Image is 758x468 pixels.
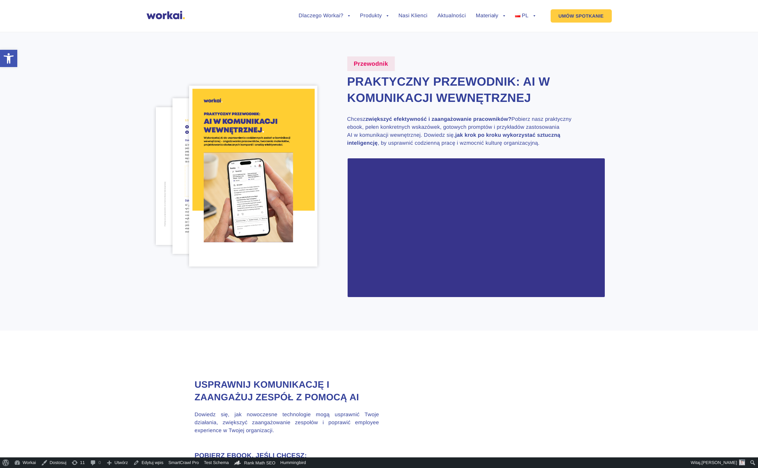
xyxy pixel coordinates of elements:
a: Test Schema [201,457,231,468]
a: Dlaczego Workai? [299,13,350,19]
span: PL [522,13,528,19]
span: Utwórz [115,457,128,468]
a: Aktualności [437,13,466,19]
iframe: Form 0 [356,166,597,294]
img: ebook-AI-w-komunikacji-page-17.png [172,98,282,254]
a: Edytuj wpis [131,457,166,468]
h2: Usprawnij komunikację i zaangażuj zespół z pomocą AI [195,378,379,404]
p: Dowiedz się, jak nowoczesne technologie mogą usprawnić Twoje działania, zwiększyć zaangażowanie z... [195,411,379,435]
img: ebook-AI-w-komunikacji-page-cover.png [189,86,317,267]
a: Kokpit Rank Math [232,457,278,468]
a: Witaj, [689,457,748,468]
img: ebook-AI-w-komunikacji-wewnetrznej-page-66.png [156,107,253,245]
span: Rank Math SEO [244,460,275,465]
span: [PERSON_NAME] [702,460,737,465]
strong: zwiększyć efektywność i zaangażowanie pracowników? [366,117,511,122]
strong: jak krok po kroku wykorzystać sztuczną inteligencję [347,132,561,146]
a: Dostosuj [39,457,69,468]
a: Materiały [476,13,505,19]
a: PL [515,13,535,19]
a: SmartCrawl Pro [166,457,202,468]
a: Hummingbird [278,457,309,468]
p: Chcesz Pobierz nasz praktyczny ebook, pełen konkretnych wskazówek, gotowych promptów i przykładów... [347,116,580,147]
strong: Pobierz ebook, jeśli chcesz: [195,452,307,459]
a: Produkty [360,13,388,19]
h2: Praktyczny przewodnik: AI w Komunikacji Wewnętrznej [347,74,605,106]
span: 11 [80,457,85,468]
a: Workai [12,457,39,468]
label: Przewodnik [347,56,395,71]
span: 0 [98,457,101,468]
a: Nasi Klienci [398,13,427,19]
a: UMÓW SPOTKANIE [551,9,612,23]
